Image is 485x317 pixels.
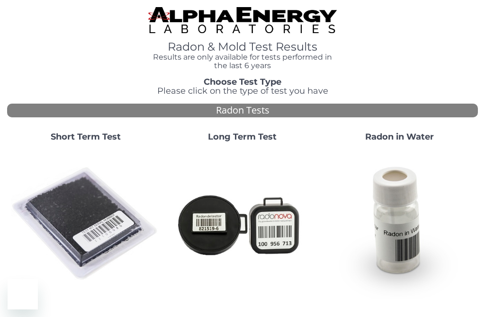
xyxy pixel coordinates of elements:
[11,150,160,299] img: ShortTerm.jpg
[208,132,277,142] strong: Long Term Test
[7,104,478,117] div: Radon Tests
[204,77,281,87] strong: Choose Test Type
[148,7,337,33] img: TightCrop.jpg
[8,279,38,309] iframe: Button to launch messaging window
[148,53,337,70] h4: Results are only available for tests performed in the last 6 years
[157,86,328,96] span: Please click on the type of test you have
[365,132,434,142] strong: Radon in Water
[168,150,317,299] img: Radtrak2vsRadtrak3.jpg
[325,150,474,299] img: RadoninWater.jpg
[51,132,121,142] strong: Short Term Test
[148,41,337,53] h1: Radon & Mold Test Results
